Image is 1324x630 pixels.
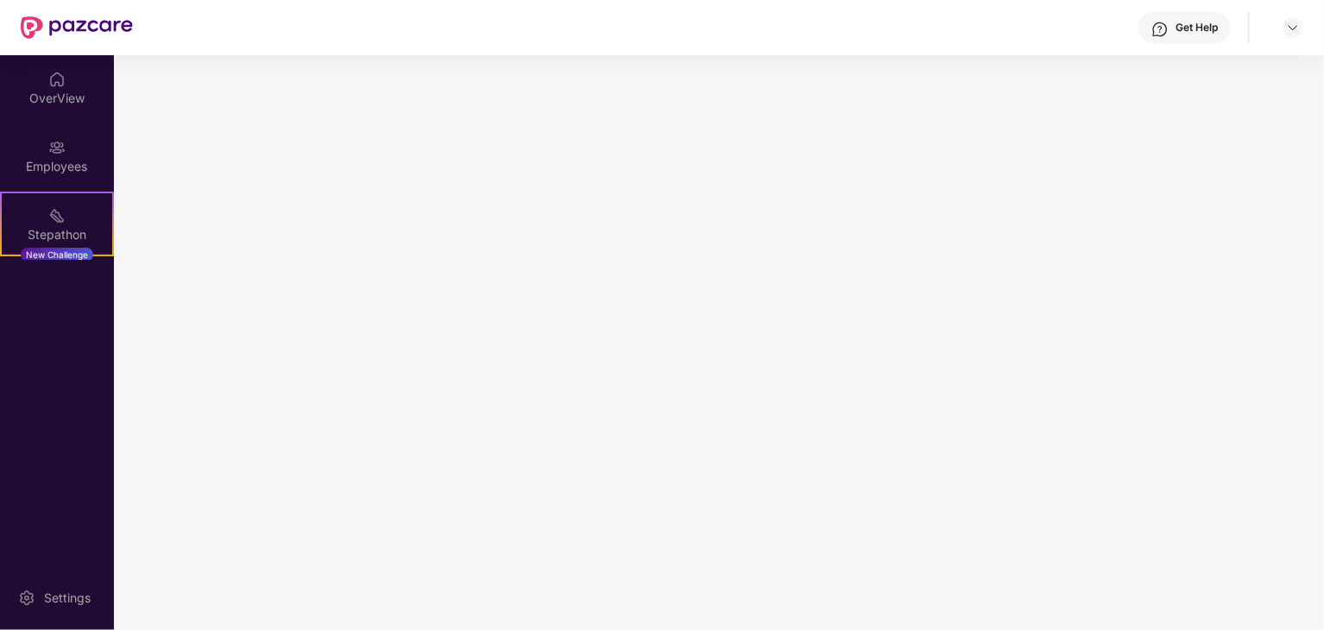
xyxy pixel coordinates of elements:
div: New Challenge [21,248,93,261]
div: Stepathon [2,226,112,243]
img: svg+xml;base64,PHN2ZyBpZD0iSG9tZSIgeG1sbnM9Imh0dHA6Ly93d3cudzMub3JnLzIwMDAvc3ZnIiB3aWR0aD0iMjAiIG... [48,71,66,88]
div: Get Help [1176,21,1218,35]
img: svg+xml;base64,PHN2ZyBpZD0iSGVscC0zMngzMiIgeG1sbnM9Imh0dHA6Ly93d3cudzMub3JnLzIwMDAvc3ZnIiB3aWR0aD... [1151,21,1169,38]
img: svg+xml;base64,PHN2ZyB4bWxucz0iaHR0cDovL3d3dy53My5vcmcvMjAwMC9zdmciIHdpZHRoPSIyMSIgaGVpZ2h0PSIyMC... [48,207,66,224]
img: svg+xml;base64,PHN2ZyBpZD0iRHJvcGRvd24tMzJ4MzIiIHhtbG5zPSJodHRwOi8vd3d3LnczLm9yZy8yMDAwL3N2ZyIgd2... [1286,21,1300,35]
img: New Pazcare Logo [21,16,133,39]
div: Settings [39,589,96,607]
img: svg+xml;base64,PHN2ZyBpZD0iU2V0dGluZy0yMHgyMCIgeG1sbnM9Imh0dHA6Ly93d3cudzMub3JnLzIwMDAvc3ZnIiB3aW... [18,589,35,607]
img: svg+xml;base64,PHN2ZyBpZD0iRW1wbG95ZWVzIiB4bWxucz0iaHR0cDovL3d3dy53My5vcmcvMjAwMC9zdmciIHdpZHRoPS... [48,139,66,156]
